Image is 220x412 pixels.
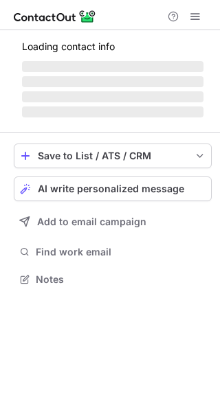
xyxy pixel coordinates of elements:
span: AI write personalized message [38,183,184,194]
div: Save to List / ATS / CRM [38,150,188,161]
span: ‌ [22,91,203,102]
p: Loading contact info [22,41,203,52]
button: AI write personalized message [14,176,212,201]
button: Find work email [14,242,212,262]
span: Find work email [36,246,206,258]
span: Add to email campaign [37,216,146,227]
button: Add to email campaign [14,209,212,234]
img: ContactOut v5.3.10 [14,8,96,25]
span: Notes [36,273,206,286]
button: save-profile-one-click [14,144,212,168]
span: ‌ [22,76,203,87]
button: Notes [14,270,212,289]
span: ‌ [22,61,203,72]
span: ‌ [22,106,203,117]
